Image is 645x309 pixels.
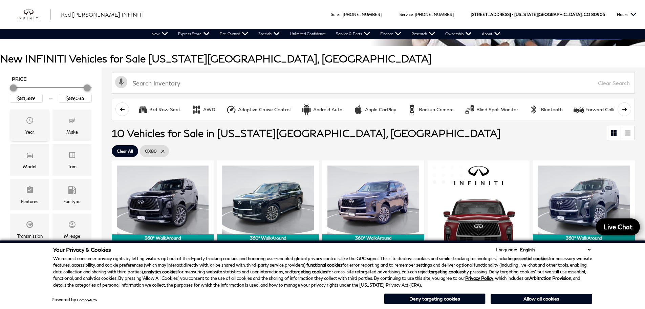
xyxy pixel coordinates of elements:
[476,107,518,113] div: Blind Spot Monitor
[10,179,49,210] div: FeaturesFeatures
[68,115,76,128] span: Make
[12,76,90,82] h5: Price
[112,127,500,139] span: 10 Vehicles for Sale in [US_STATE][GEOGRAPHIC_DATA], [GEOGRAPHIC_DATA]
[59,94,92,103] input: Maximum
[77,298,97,302] a: ComplyAuto
[21,198,38,205] div: Features
[134,102,184,117] button: 3rd Row Seat3rd Row Seat
[117,147,133,155] span: Clear All
[25,128,34,136] div: Year
[10,82,92,103] div: Price
[477,29,506,39] a: About
[203,107,215,113] div: AWD
[10,214,49,245] div: TransmissionTransmission
[238,107,291,113] div: Adaptive Cruise Control
[112,73,635,94] input: Search Inventory
[365,107,396,113] div: Apple CarPlay
[191,104,201,115] div: AWD
[61,11,144,19] a: Red [PERSON_NAME] INFINITI
[51,297,97,302] div: Powered by
[17,9,51,20] a: infiniti
[66,128,78,136] div: Make
[313,107,342,113] div: Android Auto
[26,149,34,163] span: Model
[10,94,43,103] input: Minimum
[491,294,592,304] button: Allow all cookies
[465,104,475,115] div: Blind Spot Monitor
[112,234,214,242] div: 360° WalkAround
[533,234,635,242] div: 360° WalkAround
[144,269,177,274] strong: analytics cookies
[63,198,81,205] div: Fueltype
[518,246,592,253] select: Language Select
[145,147,157,155] span: QX80
[68,149,76,163] span: Trim
[496,248,517,252] div: Language:
[115,76,127,88] svg: Click to toggle on voice search
[146,29,506,39] nav: Main Navigation
[585,107,643,113] div: Forward Collision Warning
[574,104,584,115] div: Forward Collision Warning
[331,29,375,39] a: Service & Parts
[292,269,327,274] strong: targeting cookies
[10,144,49,175] div: ModelModel
[52,144,91,175] div: TrimTrim
[26,219,34,232] span: Transmission
[68,184,76,198] span: Fueltype
[529,104,539,115] div: Bluetooth
[17,9,51,20] img: INFINITI
[61,11,144,18] span: Red [PERSON_NAME] INFINITI
[525,102,566,117] button: BluetoothBluetooth
[341,12,342,17] span: :
[400,12,413,17] span: Service
[353,104,363,115] div: Apple CarPlay
[322,234,424,242] div: 360° WalkAround
[343,12,382,17] a: [PHONE_NUMBER]
[407,104,417,115] div: Backup Camera
[222,166,314,234] img: 2025 INFINITI QX80 LUXE 4WD
[600,223,636,231] span: Live Chat
[529,275,571,281] strong: Arbitration Provision
[419,107,454,113] div: Backup Camera
[52,110,91,141] div: MakeMake
[618,102,631,116] button: scroll right
[117,166,209,234] img: 2025 INFINITI QX80 LUXE 4WD
[471,12,605,17] a: [STREET_ADDRESS] • [US_STATE][GEOGRAPHIC_DATA], CO 80905
[298,102,346,117] button: Android AutoAndroid Auto
[52,179,91,210] div: FueltypeFueltype
[188,102,219,117] button: AWDAWD
[515,256,549,261] strong: essential cookies
[596,218,640,235] a: Live Chat
[440,29,477,39] a: Ownership
[538,166,630,234] img: 2025 INFINITI QX80 LUXE 4WD
[17,232,43,240] div: Transmission
[26,115,34,128] span: Year
[68,163,77,170] div: Trim
[403,102,457,117] button: Backup CameraBackup Camera
[301,104,311,115] div: Android Auto
[26,184,34,198] span: Features
[64,232,80,240] div: Mileage
[253,29,285,39] a: Specials
[327,166,419,234] img: 2025 INFINITI QX80 LUXE 4WD
[461,102,522,117] button: Blind Spot MonitorBlind Spot Monitor
[429,269,464,274] strong: targeting cookies
[349,102,400,117] button: Apple CarPlayApple CarPlay
[52,214,91,245] div: MileageMileage
[146,29,173,39] a: New
[23,163,36,170] div: Model
[84,84,90,91] div: Maximum Price
[331,12,341,17] span: Sales
[384,293,486,304] button: Deny targeting cookies
[226,104,236,115] div: Adaptive Cruise Control
[68,219,76,232] span: Mileage
[406,29,440,39] a: Research
[465,275,493,281] a: Privacy Policy
[541,107,563,113] div: Bluetooth
[217,234,319,242] div: 360° WalkAround
[53,246,111,253] span: Your Privacy & Cookies
[138,104,148,115] div: 3rd Row Seat
[150,107,180,113] div: 3rd Row Seat
[10,84,17,91] div: Minimum Price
